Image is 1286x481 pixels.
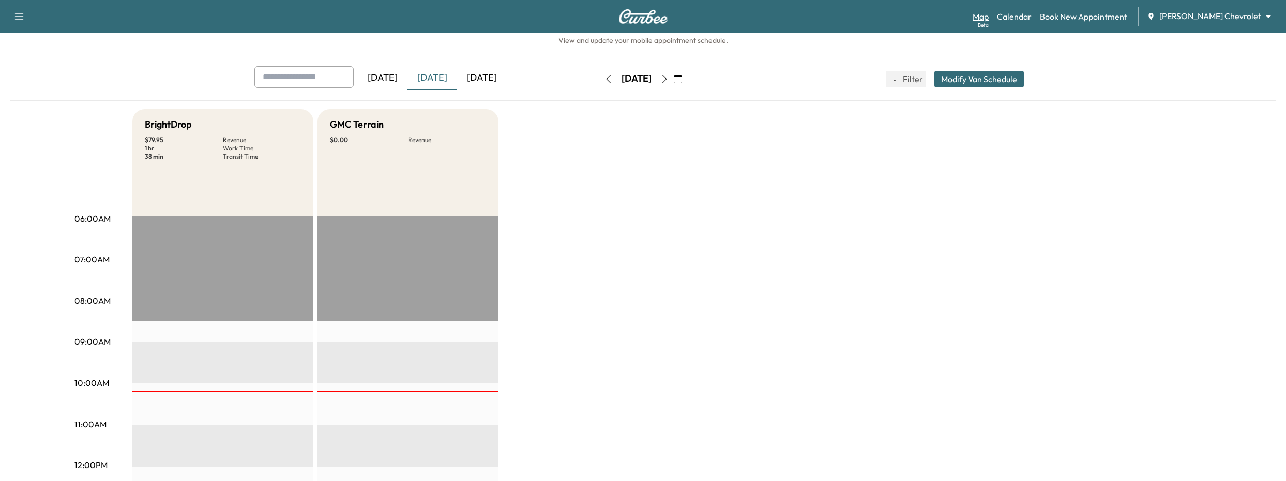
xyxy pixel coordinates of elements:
[978,21,989,29] div: Beta
[408,136,486,144] p: Revenue
[330,117,384,132] h5: GMC Terrain
[74,335,111,348] p: 09:00AM
[223,144,301,152] p: Work Time
[622,72,652,85] div: [DATE]
[74,212,111,225] p: 06:00AM
[145,152,223,161] p: 38 min
[223,152,301,161] p: Transit Time
[407,66,457,90] div: [DATE]
[330,136,408,144] p: $ 0.00
[618,9,668,24] img: Curbee Logo
[145,117,192,132] h5: BrightDrop
[973,10,989,23] a: MapBeta
[358,66,407,90] div: [DATE]
[223,136,301,144] p: Revenue
[74,459,108,471] p: 12:00PM
[145,136,223,144] p: $ 79.95
[74,253,110,266] p: 07:00AM
[903,73,921,85] span: Filter
[74,418,107,430] p: 11:00AM
[886,71,926,87] button: Filter
[10,35,1276,45] h6: View and update your mobile appointment schedule.
[74,294,111,307] p: 08:00AM
[457,66,507,90] div: [DATE]
[1159,10,1261,22] span: [PERSON_NAME] Chevrolet
[74,377,109,389] p: 10:00AM
[145,144,223,152] p: 1 hr
[997,10,1032,23] a: Calendar
[934,71,1024,87] button: Modify Van Schedule
[1040,10,1127,23] a: Book New Appointment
